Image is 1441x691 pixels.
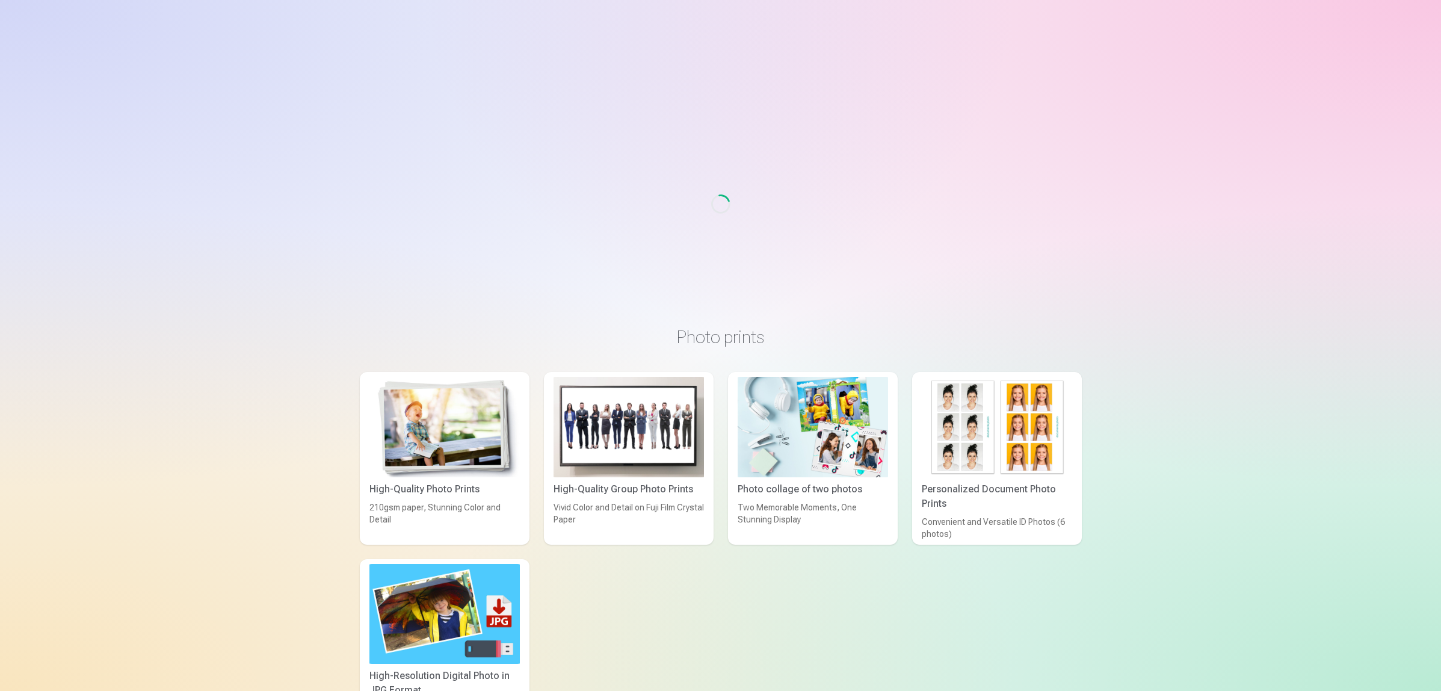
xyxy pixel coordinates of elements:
[917,516,1077,540] div: Convenient and Versatile ID Photos (6 photos)
[365,501,525,540] div: 210gsm paper, Stunning Color and Detail
[917,482,1077,511] div: Personalized Document Photo Prints
[738,377,888,477] img: Photo collage of two photos
[733,482,893,497] div: Photo collage of two photos
[369,377,520,477] img: High-Quality Photo Prints
[922,377,1072,477] img: Personalized Document Photo Prints
[728,372,898,545] a: Photo collage of two photosPhoto collage of two photosTwo Memorable Moments, One Stunning Display
[369,564,520,665] img: High-Resolution Digital Photo in JPG Format
[365,482,525,497] div: High-Quality Photo Prints
[912,372,1082,545] a: Personalized Document Photo PrintsPersonalized Document Photo PrintsConvenient and Versatile ID P...
[360,372,529,545] a: High-Quality Photo PrintsHigh-Quality Photo Prints210gsm paper, Stunning Color and Detail
[554,377,704,477] img: High-Quality Group Photo Prints
[549,501,709,540] div: Vivid Color and Detail on Fuji Film Crystal Paper
[369,326,1072,348] h3: Photo prints
[544,372,714,545] a: High-Quality Group Photo PrintsHigh-Quality Group Photo PrintsVivid Color and Detail on Fuji Film...
[733,501,893,540] div: Two Memorable Moments, One Stunning Display
[549,482,709,497] div: High-Quality Group Photo Prints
